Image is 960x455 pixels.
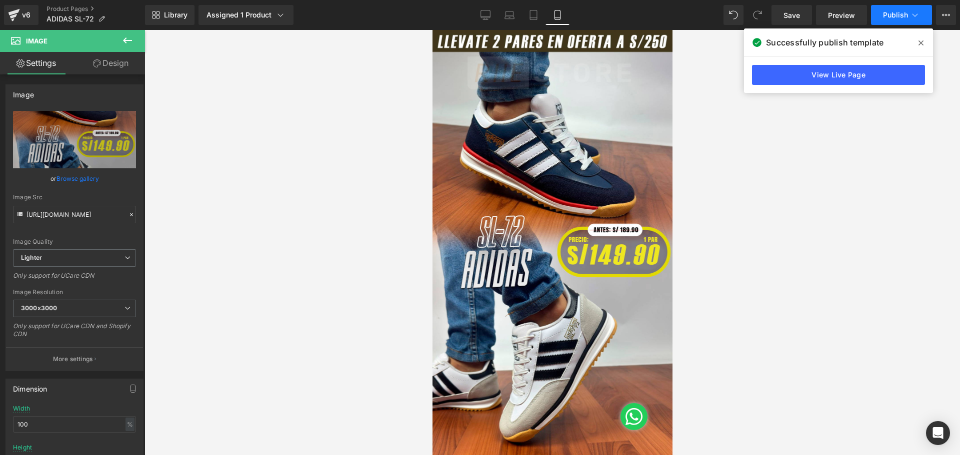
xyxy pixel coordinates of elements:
div: v6 [20,8,32,21]
div: Open Intercom Messenger [926,421,950,445]
div: Image Quality [13,238,136,245]
a: Laptop [497,5,521,25]
a: Browse gallery [56,170,99,187]
div: % [125,418,134,431]
div: Only support for UCare CDN [13,272,136,286]
div: Image [13,85,34,99]
div: Image Src [13,194,136,201]
a: Design [74,52,147,74]
span: Preview [828,10,855,20]
button: Publish [871,5,932,25]
input: auto [13,416,136,433]
span: Publish [883,11,908,19]
button: Undo [723,5,743,25]
a: Mobile [545,5,569,25]
div: Assigned 1 Product [206,10,285,20]
span: Image [26,37,47,45]
a: v6 [4,5,38,25]
b: Lighter [21,254,42,261]
span: ADIDAS SL-72 [46,15,94,23]
div: Height [13,444,32,451]
div: or [13,173,136,184]
a: Desktop [473,5,497,25]
input: Link [13,206,136,223]
div: Image Resolution [13,289,136,296]
b: 3000x3000 [21,304,57,312]
span: Successfully publish template [766,36,883,48]
a: Tablet [521,5,545,25]
button: Redo [747,5,767,25]
a: Preview [816,5,867,25]
div: Only support for UCare CDN and Shopify CDN [13,322,136,345]
div: Width [13,405,30,412]
span: Save [783,10,800,20]
button: More settings [6,347,143,371]
p: More settings [53,355,93,364]
a: View Live Page [752,65,925,85]
span: Library [164,10,187,19]
a: Product Pages [46,5,145,13]
div: Dimension [13,379,47,393]
a: New Library [145,5,194,25]
button: More [936,5,956,25]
